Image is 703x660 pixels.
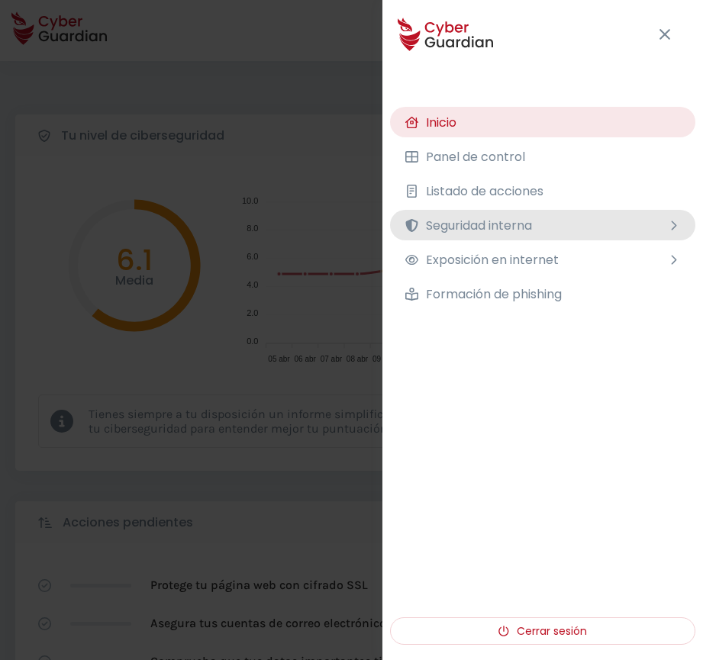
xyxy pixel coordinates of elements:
[390,278,695,309] button: Formación de phishing
[426,216,532,235] span: Seguridad interna
[426,250,559,269] span: Exposición en internet
[390,244,695,275] button: Exposición en internet
[390,175,695,206] button: Listado de acciones
[390,141,695,172] button: Panel de control
[426,182,543,201] span: Listado de acciones
[426,147,525,166] span: Panel de control
[426,285,562,304] span: Formación de phishing
[390,210,695,240] button: Seguridad interna
[390,107,695,137] button: Inicio
[426,113,456,132] span: Inicio
[390,617,695,645] button: Cerrar sesión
